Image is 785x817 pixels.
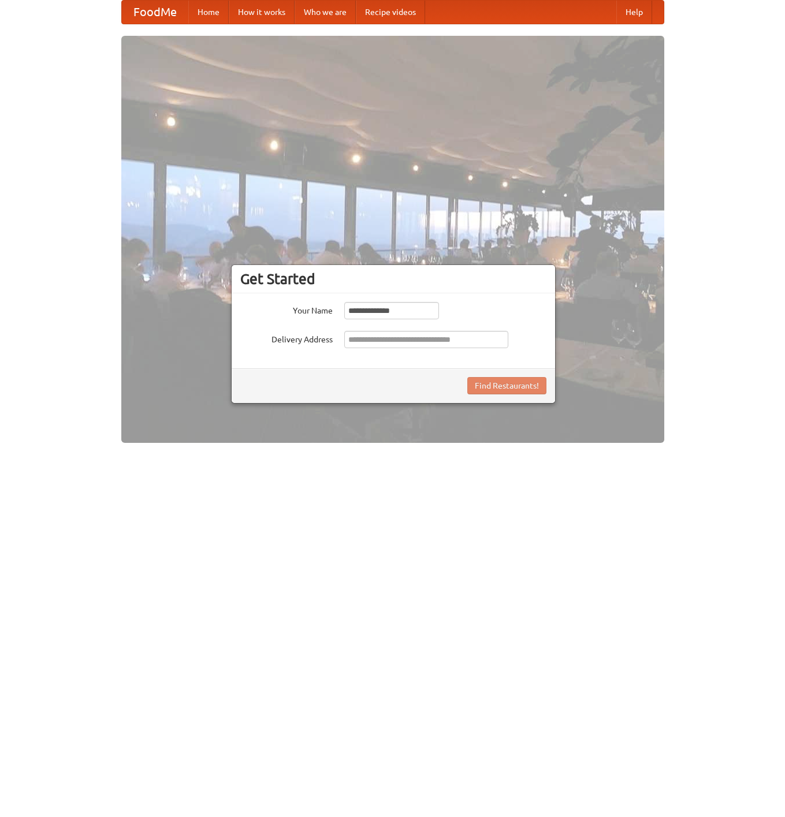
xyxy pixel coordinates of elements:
[240,302,333,316] label: Your Name
[122,1,188,24] a: FoodMe
[616,1,652,24] a: Help
[229,1,295,24] a: How it works
[295,1,356,24] a: Who we are
[356,1,425,24] a: Recipe videos
[240,270,546,288] h3: Get Started
[240,331,333,345] label: Delivery Address
[188,1,229,24] a: Home
[467,377,546,394] button: Find Restaurants!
